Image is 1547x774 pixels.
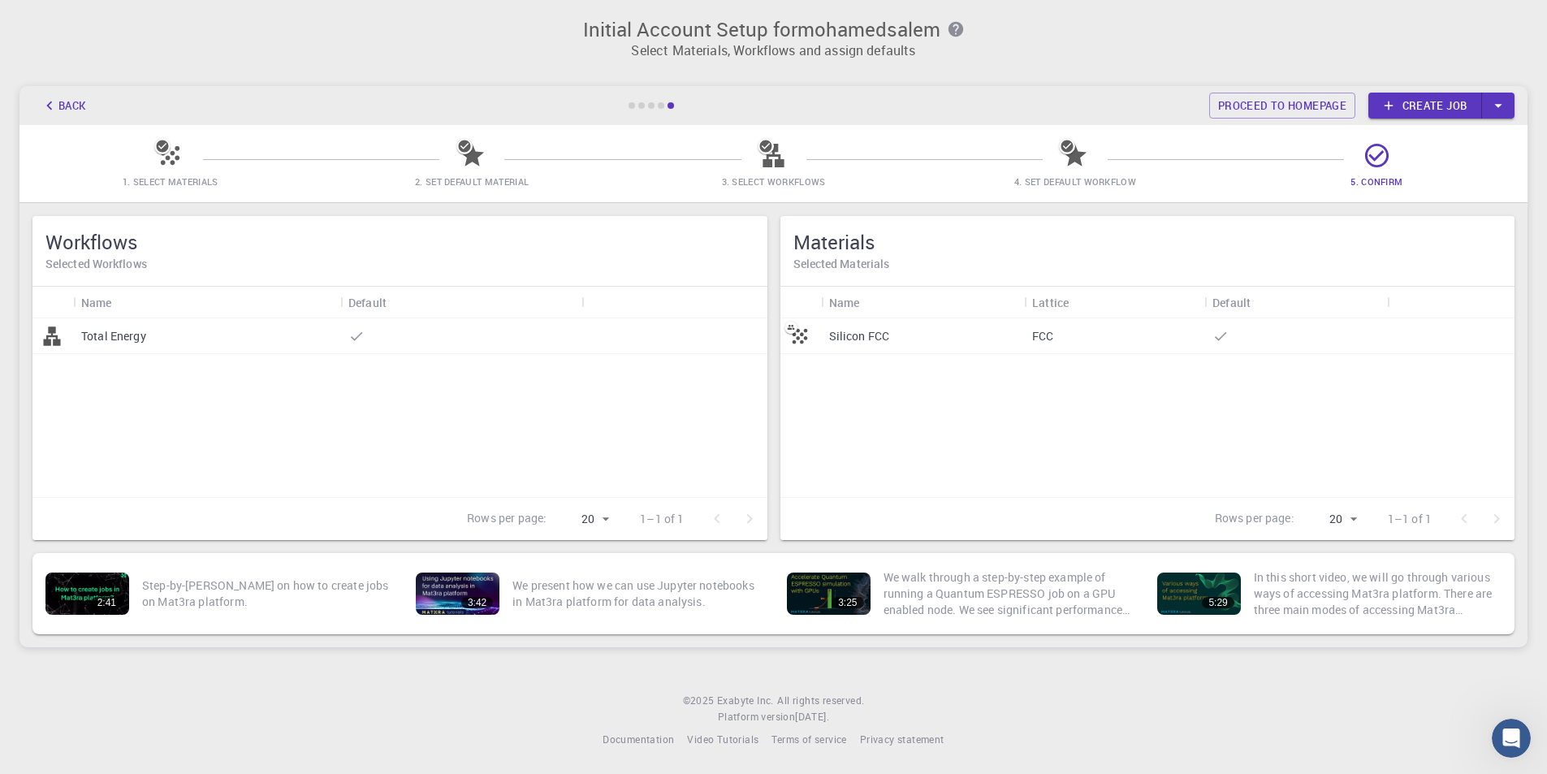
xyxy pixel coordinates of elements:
[1301,508,1362,531] div: 20
[795,709,829,725] a: [DATE].
[683,693,717,709] span: © 2025
[832,597,863,608] div: 3:25
[32,11,91,26] span: Support
[1388,511,1432,527] p: 1–1 of 1
[409,560,767,628] a: 3:42We present how we can use Jupyter notebooks in Mat3ra platform for data analysis.
[1204,287,1387,318] div: Default
[859,289,885,315] button: Sort
[640,511,684,527] p: 1–1 of 1
[29,41,1518,60] p: Select Materials, Workflows and assign defaults
[793,255,1502,273] h6: Selected Materials
[32,287,73,318] div: Icon
[829,328,890,344] p: Silicon FCC
[718,709,795,725] span: Platform version
[1254,569,1502,618] p: In this short video, we will go through various ways of accessing Mat3ra platform. There are thre...
[1251,289,1277,315] button: Sort
[73,287,340,318] div: Name
[467,510,547,529] p: Rows per page:
[45,229,754,255] h5: Workflows
[860,732,944,748] a: Privacy statement
[387,289,413,315] button: Sort
[687,732,758,748] a: Video Tutorials
[603,733,674,746] span: Documentation
[91,597,123,608] div: 2:41
[1151,560,1508,628] a: 5:29In this short video, we will go through various ways of accessing Mat3ra platform. There are ...
[29,18,1518,41] h3: Initial Account Setup for mohamedsalem
[771,732,846,748] a: Terms of service
[1014,175,1136,188] span: 4. Set Default Workflow
[793,229,1502,255] h5: Materials
[777,693,864,709] span: All rights reserved.
[45,255,754,273] h6: Selected Workflows
[1202,597,1234,608] div: 5:29
[1032,328,1053,344] p: FCC
[123,175,218,188] span: 1. Select Materials
[860,733,944,746] span: Privacy statement
[81,287,112,318] div: Name
[348,287,387,318] div: Default
[553,508,614,531] div: 20
[1209,93,1355,119] a: Proceed to homepage
[795,710,829,723] span: [DATE] .
[780,560,1138,628] a: 3:25We walk through a step-by-step example of running a Quantum ESPRESSO job on a GPU enabled nod...
[829,287,860,318] div: Name
[415,175,529,188] span: 2. Set Default Material
[821,287,1025,318] div: Name
[1215,510,1294,529] p: Rows per page:
[771,733,846,746] span: Terms of service
[142,577,390,610] p: Step-by-[PERSON_NAME] on how to create jobs on Mat3ra platform.
[32,93,94,119] button: Back
[1212,287,1251,318] div: Default
[81,328,146,344] p: Total Energy
[1069,289,1095,315] button: Sort
[1368,93,1482,119] a: Create job
[884,569,1131,618] p: We walk through a step-by-step example of running a Quantum ESPRESSO job on a GPU enabled node. W...
[461,597,493,608] div: 3:42
[39,560,396,628] a: 2:41Step-by-[PERSON_NAME] on how to create jobs on Mat3ra platform.
[722,175,826,188] span: 3. Select Workflows
[112,289,138,315] button: Sort
[687,733,758,746] span: Video Tutorials
[1492,719,1531,758] iframe: Intercom live chat
[512,577,760,610] p: We present how we can use Jupyter notebooks in Mat3ra platform for data analysis.
[717,693,774,709] a: Exabyte Inc.
[780,287,821,318] div: Icon
[1024,287,1204,318] div: Lattice
[717,694,774,707] span: Exabyte Inc.
[1350,175,1402,188] span: 5. Confirm
[340,287,581,318] div: Default
[1032,287,1069,318] div: Lattice
[603,732,674,748] a: Documentation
